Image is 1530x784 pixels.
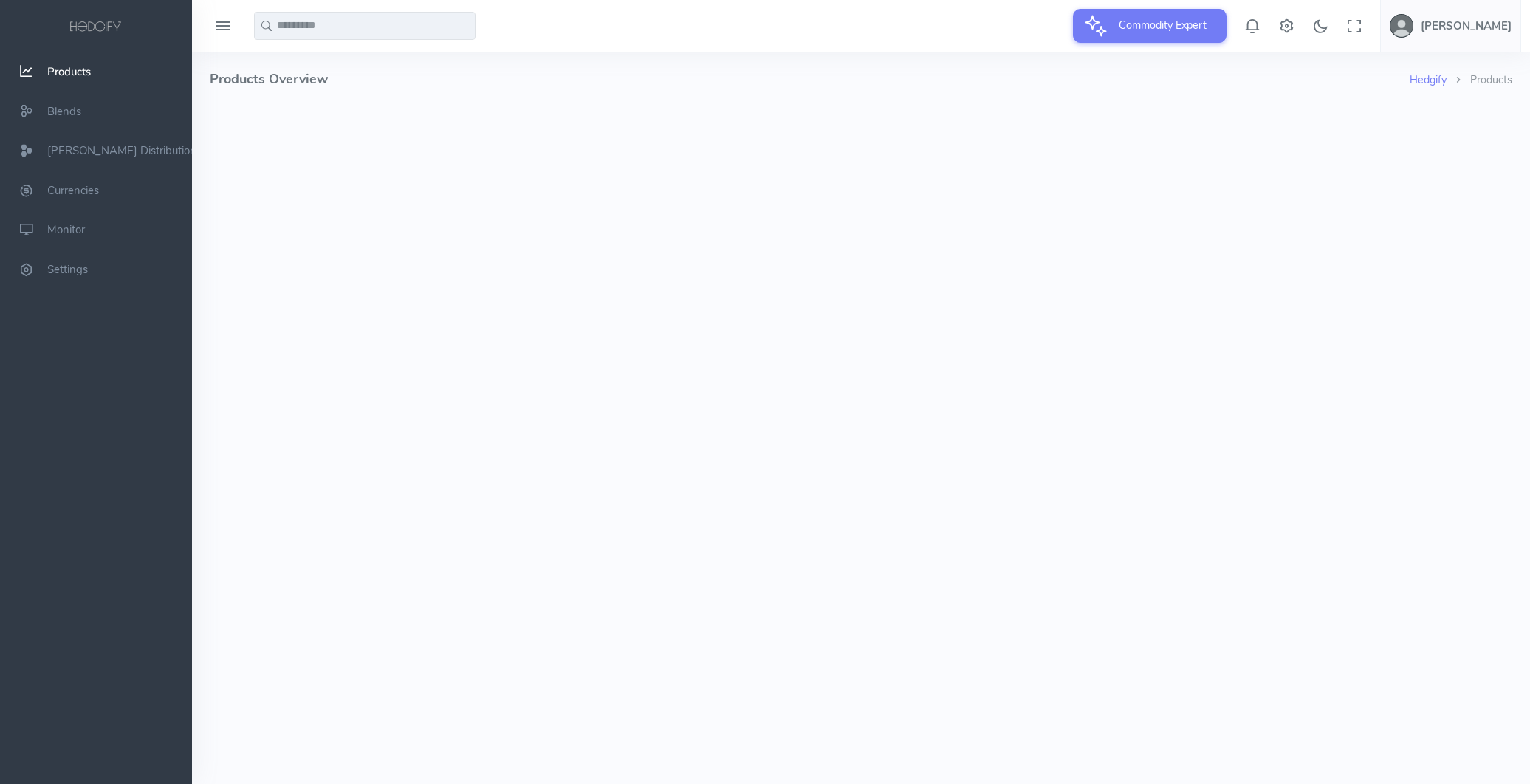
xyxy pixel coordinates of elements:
li: Products [1447,72,1512,89]
a: Hedgify [1410,72,1447,87]
span: Blends [47,104,81,119]
span: Products [47,64,91,79]
img: user-image [1390,14,1413,38]
img: logo [67,19,125,35]
span: Commodity Expert [1110,9,1215,41]
h4: Products Overview [210,52,1410,107]
span: Settings [47,262,88,277]
span: Monitor [47,223,85,238]
button: Commodity Expert [1073,9,1227,43]
span: Currencies [47,183,99,198]
a: Commodity Expert [1073,18,1227,32]
h5: [PERSON_NAME] [1421,20,1512,32]
span: [PERSON_NAME] Distribution Blends [47,143,233,158]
